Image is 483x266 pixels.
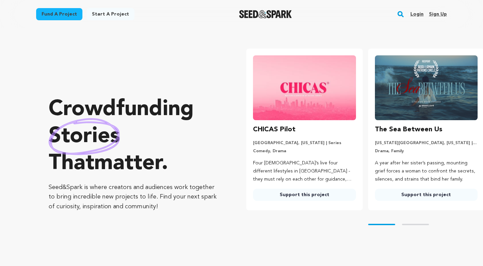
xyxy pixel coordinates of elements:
a: Fund a project [36,8,82,20]
p: Drama, Family [375,149,478,154]
a: Support this project [253,189,356,201]
img: Seed&Spark Logo Dark Mode [239,10,292,18]
h3: CHICAS Pilot [253,124,296,135]
p: [GEOGRAPHIC_DATA], [US_STATE] | Series [253,140,356,146]
p: Comedy, Drama [253,149,356,154]
a: Login [410,9,424,20]
a: Sign up [429,9,447,20]
p: Seed&Spark is where creators and audiences work together to bring incredible new projects to life... [49,183,219,212]
a: Start a project [86,8,134,20]
h3: The Sea Between Us [375,124,442,135]
p: A year after her sister’s passing, mounting grief forces a woman to confront the secrets, silence... [375,159,478,183]
img: hand sketched image [49,118,120,155]
p: [US_STATE][GEOGRAPHIC_DATA], [US_STATE] | Film Short [375,140,478,146]
a: Support this project [375,189,478,201]
img: The Sea Between Us image [375,55,478,120]
img: CHICAS Pilot image [253,55,356,120]
a: Seed&Spark Homepage [239,10,292,18]
p: Four [DEMOGRAPHIC_DATA]’s live four different lifestyles in [GEOGRAPHIC_DATA] - they must rely on... [253,159,356,183]
span: matter [94,153,161,175]
p: Crowdfunding that . [49,96,219,177]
